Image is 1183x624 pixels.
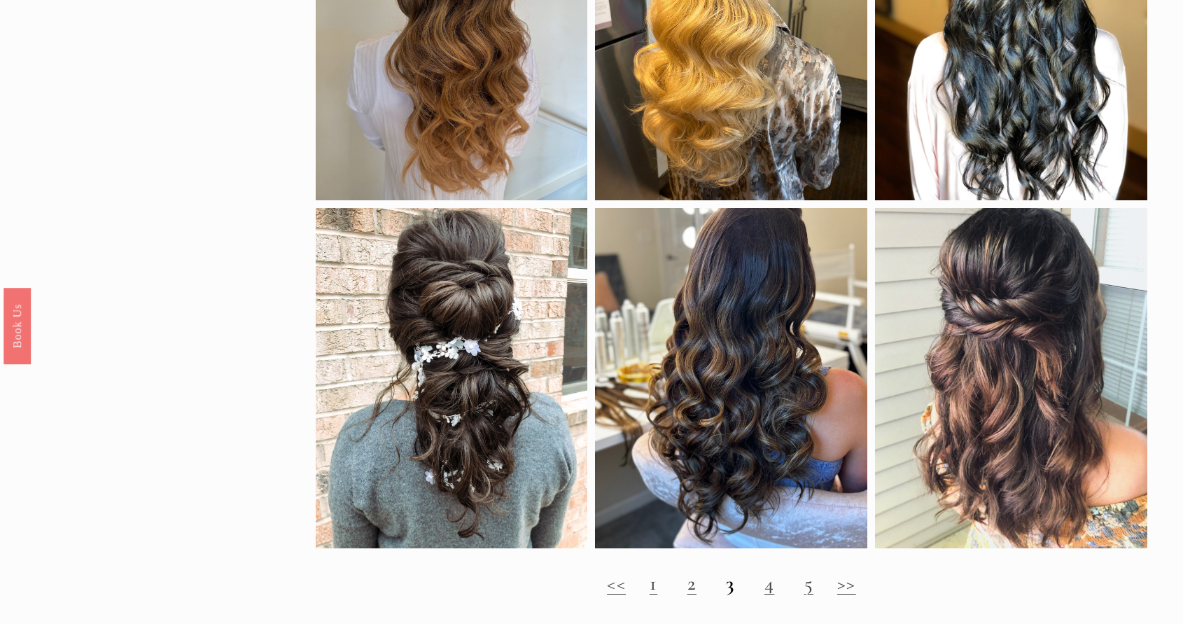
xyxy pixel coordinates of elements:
[726,571,734,595] strong: 3
[607,571,626,595] a: <<
[687,571,696,595] a: 2
[3,287,31,363] a: Book Us
[804,571,813,595] a: 5
[764,571,774,595] a: 4
[837,571,856,595] a: >>
[650,571,657,595] a: 1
